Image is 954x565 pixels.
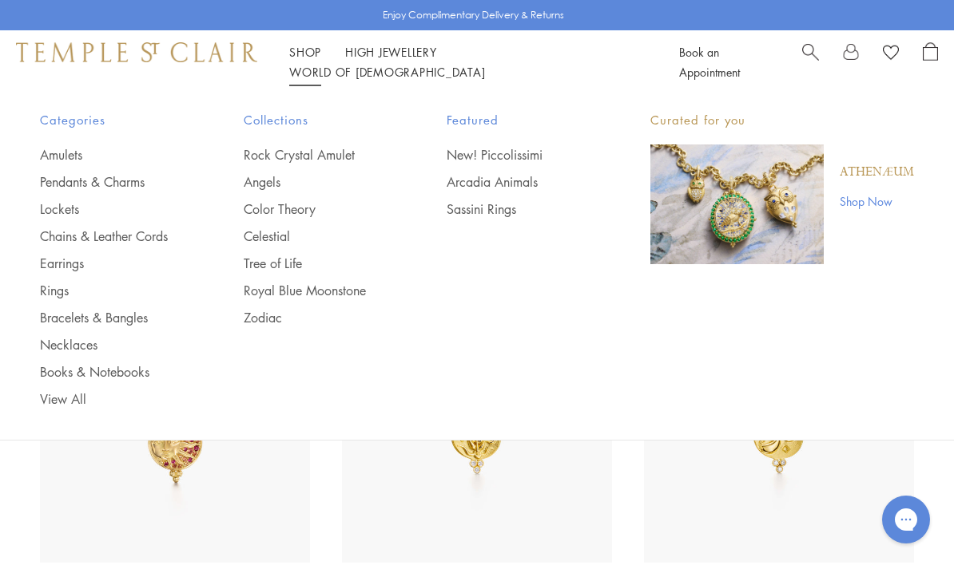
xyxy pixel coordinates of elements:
[40,173,180,191] a: Pendants & Charms
[447,173,586,191] a: Arcadia Animals
[40,146,180,164] a: Amulets
[840,192,914,210] a: Shop Now
[289,44,321,60] a: ShopShop
[40,227,180,245] a: Chains & Leather Cords
[923,42,938,82] a: Open Shopping Bag
[40,309,180,326] a: Bracelets & Bangles
[40,363,180,381] a: Books & Notebooks
[679,44,740,80] a: Book an Appointment
[244,227,384,245] a: Celestial
[244,282,384,299] a: Royal Blue Moonstone
[244,255,384,272] a: Tree of Life
[289,42,643,82] nav: Main navigation
[447,200,586,218] a: Sassini Rings
[874,490,938,549] iframe: Gorgias live chat messenger
[40,255,180,272] a: Earrings
[40,390,180,408] a: View All
[40,336,180,354] a: Necklaces
[40,282,180,299] a: Rings
[40,110,180,130] span: Categories
[840,164,914,181] a: Athenæum
[345,44,437,60] a: High JewelleryHigh Jewellery
[447,146,586,164] a: New! Piccolissimi
[650,110,914,130] p: Curated for you
[883,42,899,66] a: View Wishlist
[16,42,257,61] img: Temple St. Clair
[244,200,384,218] a: Color Theory
[244,110,384,130] span: Collections
[383,7,564,23] p: Enjoy Complimentary Delivery & Returns
[289,64,485,80] a: World of [DEMOGRAPHIC_DATA]World of [DEMOGRAPHIC_DATA]
[244,173,384,191] a: Angels
[802,42,819,82] a: Search
[40,200,180,218] a: Lockets
[244,146,384,164] a: Rock Crystal Amulet
[447,110,586,130] span: Featured
[244,309,384,326] a: Zodiac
